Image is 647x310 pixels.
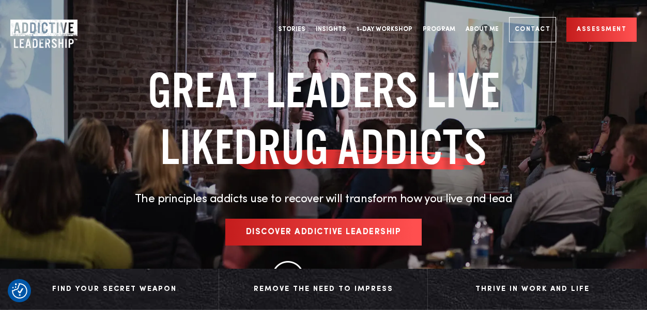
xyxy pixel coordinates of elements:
[21,282,208,297] div: Find Your Secret Weapon
[509,17,557,42] a: Contact
[566,18,637,42] a: Assessment
[12,283,27,299] img: Revisit consent button
[12,283,27,299] button: Consent Preferences
[246,228,402,236] span: Discover Addictive Leadership
[418,10,460,49] a: Program
[135,193,513,205] span: The principles addicts use to recover will transform how you live and lead
[225,219,422,246] a: Discover Addictive Leadership
[460,10,504,49] a: About Me
[229,282,417,297] div: Remove The Need to Impress
[311,10,351,49] a: Insights
[234,119,487,175] span: DRUG ADDICTS
[351,10,418,49] a: 1-Day Workshop
[83,62,564,175] h1: GREAT LEADERS LIVE LIKE
[273,10,311,49] a: Stories
[438,282,626,297] div: Thrive in Work and Life
[10,20,72,40] a: Home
